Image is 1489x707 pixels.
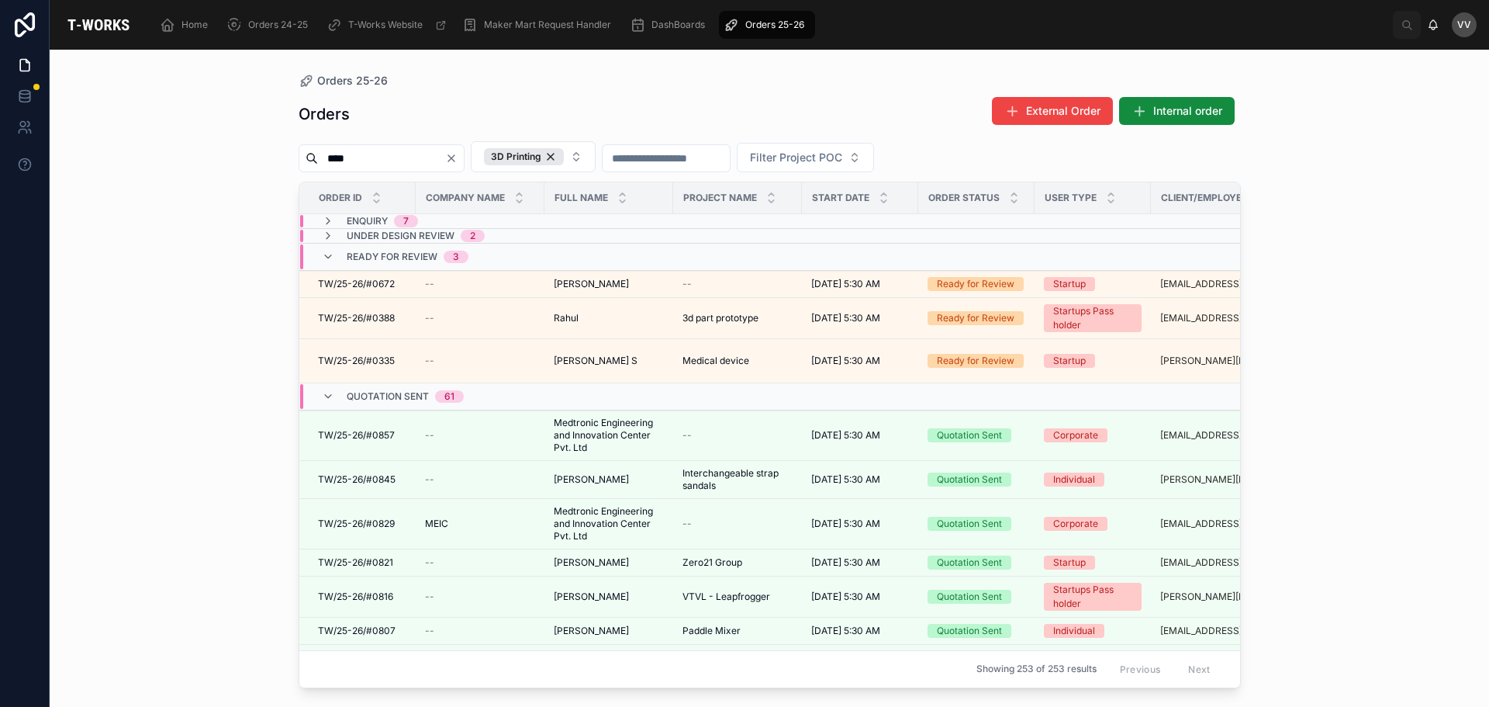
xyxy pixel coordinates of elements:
[554,625,664,637] a: [PERSON_NAME]
[318,278,406,290] a: TW/25-26/#0672
[425,556,434,569] span: --
[248,19,308,31] span: Orders 24-25
[737,143,874,172] button: Select Button
[1053,624,1095,638] div: Individual
[318,556,406,569] a: TW/25-26/#0821
[403,215,409,227] div: 7
[1160,591,1298,603] a: [PERSON_NAME][EMAIL_ADDRESS][DOMAIN_NAME]
[682,625,793,637] a: Paddle Mixer
[992,97,1113,125] button: External Order
[425,625,434,637] span: --
[1160,355,1298,367] a: [PERSON_NAME][EMAIL_ADDRESS][DOMAIN_NAME]
[1044,517,1142,531] a: Corporate
[682,312,758,324] span: 3d part prototype
[453,251,459,263] div: 3
[1160,429,1298,442] a: [EMAIL_ADDRESS][PERSON_NAME][DOMAIN_NAME]
[554,278,664,290] a: [PERSON_NAME]
[1053,354,1086,368] div: Startup
[425,473,535,486] a: --
[745,19,804,31] span: Orders 25-26
[318,429,406,442] a: TW/25-26/#0857
[484,19,611,31] span: Maker Mart Request Handler
[425,625,535,637] a: --
[347,251,437,263] span: Ready for Review
[425,278,535,290] a: --
[425,312,434,324] span: --
[682,312,793,324] a: 3d part prototype
[347,230,454,242] span: Under Design Review
[554,473,629,486] span: [PERSON_NAME]
[811,556,880,569] span: [DATE] 5:30 AM
[1045,192,1097,204] span: User Type
[347,215,388,227] span: Enquiry
[318,355,406,367] a: TW/25-26/#0335
[1161,192,1278,204] span: Client/Employee Email
[554,355,637,367] span: [PERSON_NAME] S
[554,278,629,290] span: [PERSON_NAME]
[319,192,362,204] span: Order ID
[811,556,909,569] a: [DATE] 5:30 AM
[682,278,692,290] span: --
[811,278,909,290] a: [DATE] 5:30 AM
[554,556,629,569] span: [PERSON_NAME]
[425,518,535,530] a: MEIC
[811,473,909,486] a: [DATE] 5:30 AM
[554,312,664,324] a: Rahul
[1153,103,1222,119] span: Internal order
[1160,278,1298,290] a: [EMAIL_ADDRESS][DOMAIN_NAME]
[651,19,705,31] span: DashBoards
[426,192,505,204] span: Company Name
[682,467,793,492] a: Interchangeable strap sandals
[811,591,909,603] a: [DATE] 5:30 AM
[1160,312,1298,324] a: [EMAIL_ADDRESS][DOMAIN_NAME]
[318,312,395,324] span: TW/25-26/#0388
[719,11,815,39] a: Orders 25-26
[554,417,664,454] a: Medtronic Engineering and Innovation Center Pvt. Ltd
[299,73,388,88] a: Orders 25-26
[554,312,579,324] span: Rahul
[471,141,596,172] button: Select Button
[554,192,608,204] span: Full Name
[682,518,793,530] a: --
[937,590,1002,604] div: Quotation Sent
[155,11,219,39] a: Home
[299,103,350,125] h1: Orders
[425,355,535,367] a: --
[682,355,793,367] a: Medical device
[937,624,1002,638] div: Quotation Sent
[318,591,393,603] span: TW/25-26/#0816
[318,591,406,603] a: TW/25-26/#0816
[318,429,395,442] span: TW/25-26/#0857
[348,19,423,31] span: T-Works Website
[1044,304,1142,332] a: Startups Pass holder
[1053,583,1132,611] div: Startups Pass holder
[682,591,770,603] span: VTVL - Leapfrogger
[445,152,464,165] button: Clear
[811,625,880,637] span: [DATE] 5:30 AM
[937,473,1002,487] div: Quotation Sent
[554,591,664,603] a: [PERSON_NAME]
[425,429,434,442] span: --
[425,429,535,442] a: --
[484,148,564,165] div: 3D Printing
[1160,556,1298,569] a: [EMAIL_ADDRESS][DOMAIN_NAME]
[1053,473,1095,487] div: Individual
[318,556,393,569] span: TW/25-26/#0821
[811,429,909,442] a: [DATE] 5:30 AM
[458,11,622,39] a: Maker Mart Request Handler
[937,517,1002,531] div: Quotation Sent
[1119,97,1235,125] button: Internal order
[425,591,434,603] span: --
[625,11,716,39] a: DashBoards
[937,556,1002,570] div: Quotation Sent
[318,625,406,637] a: TW/25-26/#0807
[750,150,842,165] span: Filter Project POC
[1160,625,1298,637] a: [EMAIL_ADDRESS][DOMAIN_NAME]
[682,278,793,290] a: --
[928,556,1025,570] a: Quotation Sent
[682,591,793,603] a: VTVL - Leapfrogger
